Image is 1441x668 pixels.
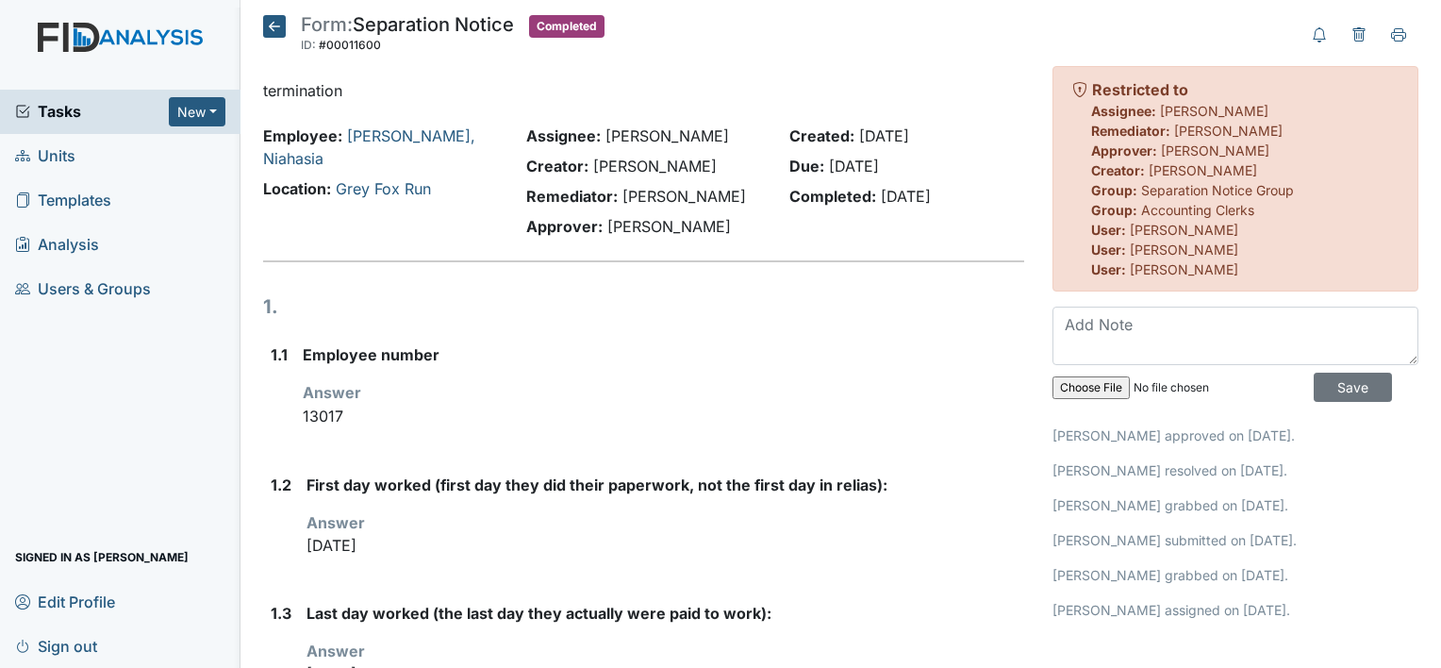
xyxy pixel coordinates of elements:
[271,602,291,625] label: 1.3
[526,126,601,145] strong: Assignee:
[263,79,1024,102] p: termination
[306,513,365,532] strong: Answer
[607,217,731,236] span: [PERSON_NAME]
[1091,202,1137,218] strong: Group:
[1091,162,1145,178] strong: Creator:
[859,126,909,145] span: [DATE]
[526,217,603,236] strong: Approver:
[1052,460,1418,480] p: [PERSON_NAME] resolved on [DATE].
[1161,142,1269,159] span: [PERSON_NAME]
[1052,495,1418,515] p: [PERSON_NAME] grabbed on [DATE].
[271,474,291,496] label: 1.2
[789,126,854,145] strong: Created:
[1160,103,1268,119] span: [PERSON_NAME]
[593,157,717,175] span: [PERSON_NAME]
[605,126,729,145] span: [PERSON_NAME]
[526,187,618,206] strong: Remediator:
[15,186,111,215] span: Templates
[1052,600,1418,620] p: [PERSON_NAME] assigned on [DATE].
[529,15,605,38] span: Completed
[622,187,746,206] span: [PERSON_NAME]
[1130,242,1238,258] span: [PERSON_NAME]
[1091,222,1126,238] strong: User:
[1052,530,1418,550] p: [PERSON_NAME] submitted on [DATE].
[1149,162,1257,178] span: [PERSON_NAME]
[306,474,887,496] label: First day worked (first day they did their paperwork, not the first day in relias):
[1091,182,1137,198] strong: Group:
[301,15,514,57] div: Separation Notice
[789,157,824,175] strong: Due:
[306,642,365,660] strong: Answer
[263,126,342,145] strong: Employee:
[1314,373,1392,402] input: Save
[881,187,931,206] span: [DATE]
[319,38,381,52] span: #00011600
[15,587,115,616] span: Edit Profile
[301,38,316,52] span: ID:
[526,157,588,175] strong: Creator:
[336,179,431,198] a: Grey Fox Run
[789,187,876,206] strong: Completed:
[303,383,361,402] strong: Answer
[301,13,353,36] span: Form:
[15,142,75,171] span: Units
[15,230,99,259] span: Analysis
[1091,261,1126,277] strong: User:
[263,179,331,198] strong: Location:
[1092,80,1188,99] strong: Restricted to
[1174,123,1283,139] span: [PERSON_NAME]
[15,543,189,572] span: Signed in as [PERSON_NAME]
[1052,565,1418,585] p: [PERSON_NAME] grabbed on [DATE].
[169,97,225,126] button: New
[263,126,475,168] a: [PERSON_NAME], Niahasia
[1130,222,1238,238] span: [PERSON_NAME]
[306,602,771,625] label: Last day worked (the last day they actually were paid to work):
[15,100,169,123] a: Tasks
[271,343,288,366] label: 1.1
[1091,142,1157,159] strong: Approver:
[1130,261,1238,277] span: [PERSON_NAME]
[829,157,879,175] span: [DATE]
[15,631,97,660] span: Sign out
[1091,242,1126,258] strong: User:
[1052,426,1418,445] p: [PERSON_NAME] approved on [DATE].
[1091,123,1170,139] strong: Remediator:
[1141,182,1294,198] span: Separation Notice Group
[1141,202,1254,218] span: Accounting Clerks
[306,534,1024,557] p: [DATE]
[263,292,1024,321] h1: 1.
[15,275,151,304] span: Users & Groups
[303,343,439,366] label: Employee number
[1091,103,1156,119] strong: Assignee:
